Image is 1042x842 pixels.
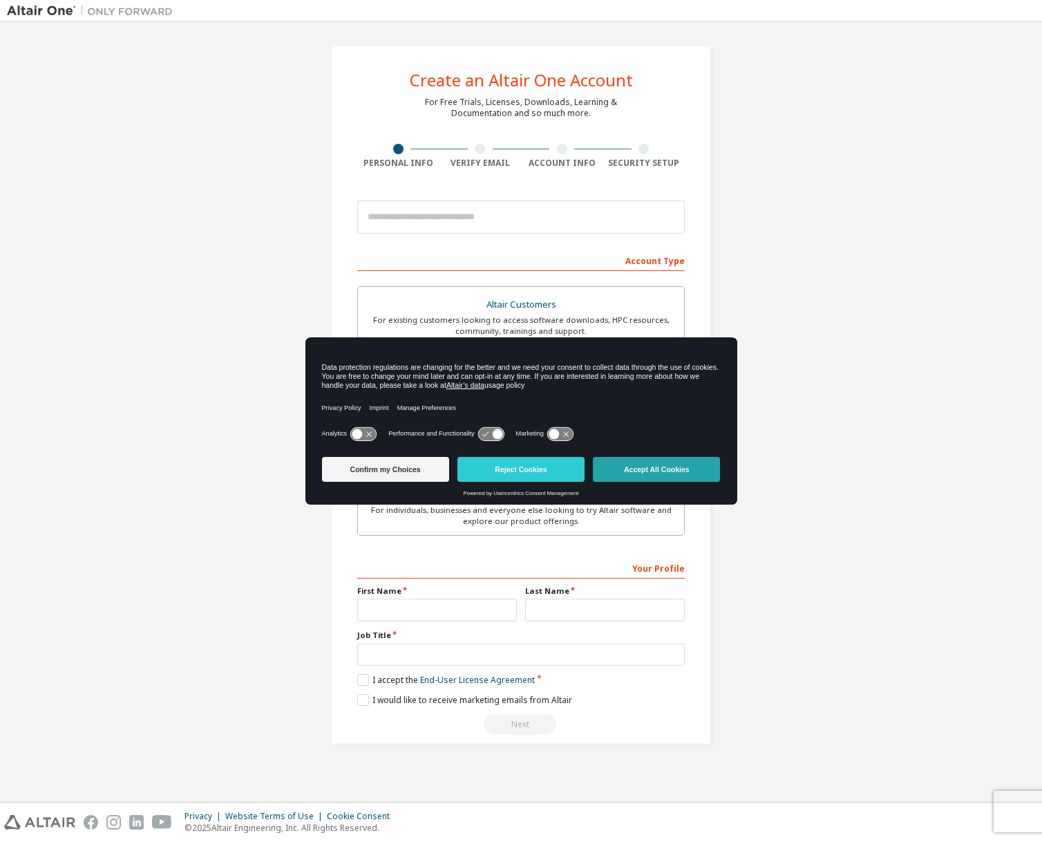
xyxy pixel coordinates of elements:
a: End-User License Agreement [420,674,535,686]
img: youtube.svg [152,815,172,830]
label: I would like to receive marketing emails from Altair [357,694,572,706]
div: Privacy [184,811,225,822]
img: altair_logo.svg [4,815,75,830]
div: Security Setup [603,158,685,169]
div: Website Terms of Use [225,811,327,822]
div: Account Info [521,158,603,169]
div: Account Type [357,249,685,271]
div: Cookie Consent [327,811,398,822]
div: Personal Info [357,158,439,169]
div: For existing customers looking to access software downloads, HPC resources, community, trainings ... [366,315,676,337]
div: For individuals, businesses and everyone else looking to try Altair software and explore our prod... [366,505,676,527]
img: instagram.svg [106,815,121,830]
div: Read and acccept EULA to continue [357,714,685,735]
div: Verify Email [439,158,522,169]
p: © 2025 Altair Engineering, Inc. All Rights Reserved. [184,822,398,834]
label: I accept the [357,674,535,686]
div: For Free Trials, Licenses, Downloads, Learning & Documentation and so much more. [425,97,617,119]
label: First Name [357,586,517,597]
img: Altair One [7,4,180,18]
div: Altair Customers [366,295,676,315]
label: Last Name [525,586,685,597]
img: linkedin.svg [129,815,144,830]
label: Job Title [357,630,685,641]
img: facebook.svg [84,815,98,830]
div: Your Profile [357,556,685,579]
div: Create an Altair One Account [410,72,633,88]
